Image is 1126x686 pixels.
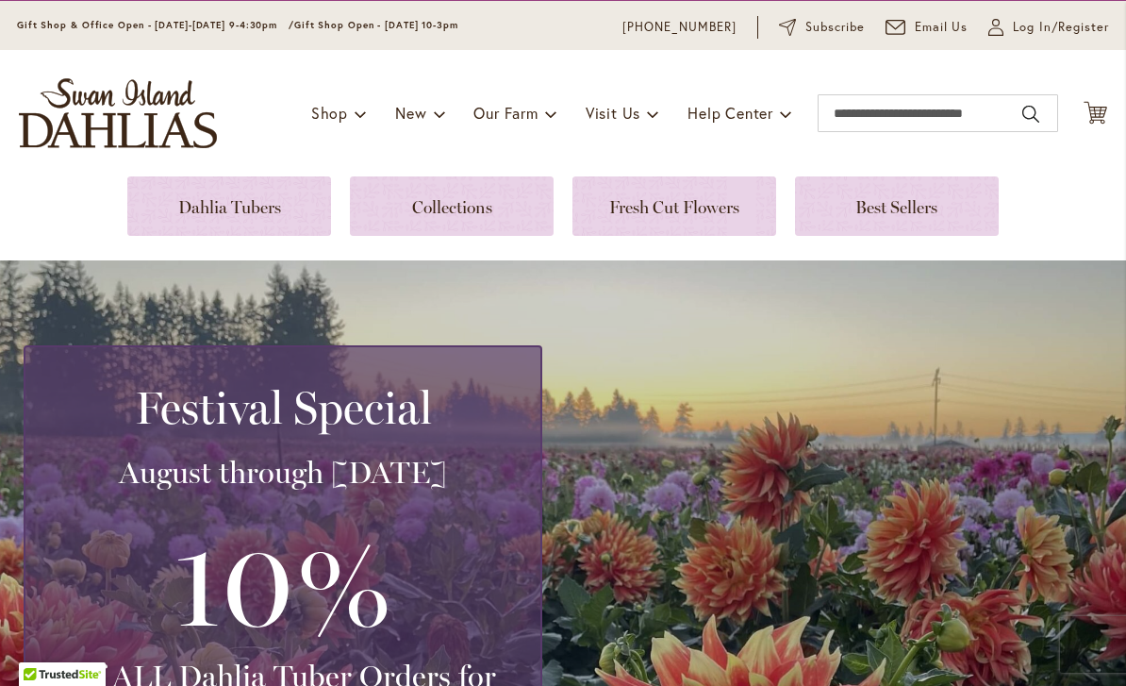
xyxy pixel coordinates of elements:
[17,19,294,31] span: Gift Shop & Office Open - [DATE]-[DATE] 9-4:30pm /
[19,78,217,148] a: store logo
[48,510,518,658] h3: 10%
[622,18,737,37] a: [PHONE_NUMBER]
[988,18,1109,37] a: Log In/Register
[473,103,538,123] span: Our Farm
[915,18,969,37] span: Email Us
[294,19,458,31] span: Gift Shop Open - [DATE] 10-3pm
[886,18,969,37] a: Email Us
[395,103,426,123] span: New
[687,103,773,123] span: Help Center
[48,381,518,434] h2: Festival Special
[586,103,640,123] span: Visit Us
[805,18,865,37] span: Subscribe
[311,103,348,123] span: Shop
[779,18,865,37] a: Subscribe
[48,454,518,492] h3: August through [DATE]
[1013,18,1109,37] span: Log In/Register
